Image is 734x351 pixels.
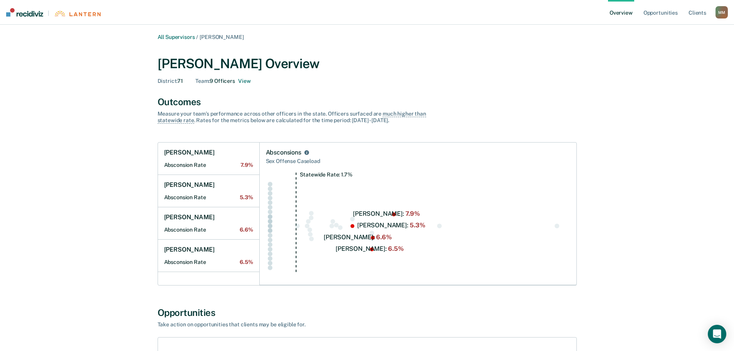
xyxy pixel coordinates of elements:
[158,78,183,84] div: 71
[43,10,54,17] span: |
[54,11,101,17] img: Lantern
[158,175,259,207] a: [PERSON_NAME]Absconsion Rate5.3%
[238,78,250,84] button: 9 officers on Jacklyn Wadlington's Team
[6,8,101,17] a: |
[716,6,728,18] button: MM
[240,227,253,233] span: 6.6%
[195,34,200,40] span: /
[158,96,577,107] div: Outcomes
[266,172,570,279] div: Swarm plot of all absconsion rates in the state for SEX_OFFENSE caseloads, highlighting values of...
[158,56,577,72] div: [PERSON_NAME] Overview
[158,78,178,84] span: District :
[158,111,426,124] span: much higher than statewide rate
[158,143,259,175] a: [PERSON_NAME]Absconsion Rate7.9%
[164,259,253,265] h2: Absconsion Rate
[266,156,570,166] div: Sex Offense Caseload
[240,194,253,201] span: 5.3%
[164,246,215,254] h1: [PERSON_NAME]
[158,307,577,318] div: Opportunities
[158,111,427,124] div: Measure your team’s performance across other officer s in the state. Officer s surfaced are . Rat...
[158,240,259,272] a: [PERSON_NAME]Absconsion Rate6.5%
[158,321,427,328] div: Take action on opportunities that clients may be eligible for.
[164,181,215,189] h1: [PERSON_NAME]
[6,8,43,17] img: Recidiviz
[303,149,311,156] button: Absconsions
[158,34,195,40] a: All Supervisors
[195,78,210,84] span: Team :
[266,149,301,156] div: Absconsions
[195,78,250,84] div: 9 Officers
[158,207,259,240] a: [PERSON_NAME]Absconsion Rate6.6%
[164,149,215,156] h1: [PERSON_NAME]
[240,162,253,168] span: 7.9%
[164,162,253,168] h2: Absconsion Rate
[708,325,726,343] div: Open Intercom Messenger
[164,227,253,233] h2: Absconsion Rate
[240,259,253,265] span: 6.5%
[200,34,244,40] span: [PERSON_NAME]
[164,194,253,201] h2: Absconsion Rate
[300,171,352,178] tspan: Statewide Rate: 1.7%
[164,213,215,221] h1: [PERSON_NAME]
[716,6,728,18] div: M M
